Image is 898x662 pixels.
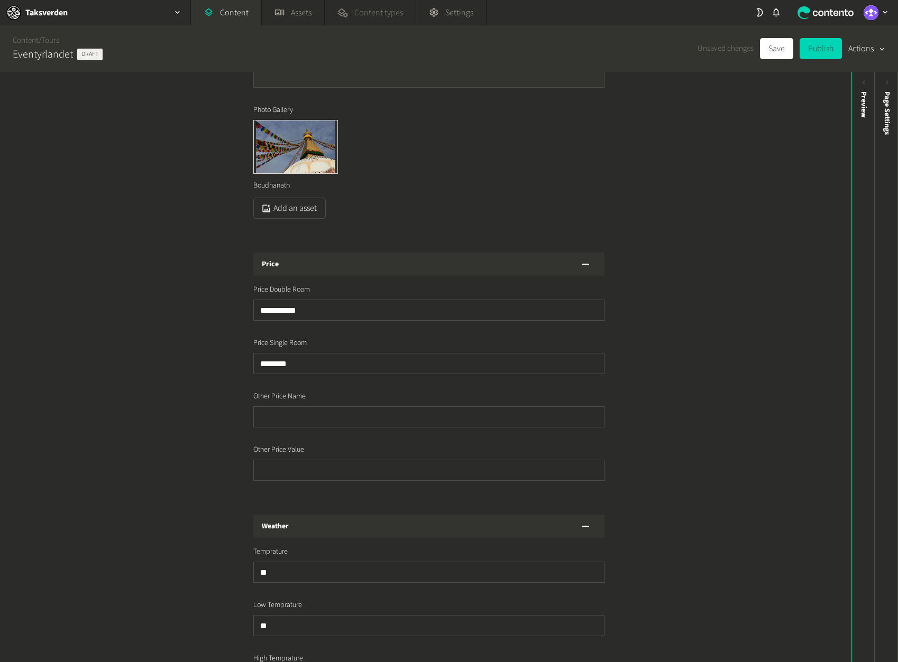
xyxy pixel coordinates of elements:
[41,35,59,46] a: Tours
[698,43,754,55] span: Unsaved changes
[253,444,304,455] span: Other Price Value
[858,91,869,118] div: Preview
[39,35,41,46] span: /
[848,38,885,59] button: Actions
[760,38,793,59] button: Save
[864,5,878,20] img: Eirik Kyrkjeeide
[13,35,39,46] a: Content
[445,6,473,19] span: Settings
[354,6,403,19] span: Content types
[262,521,289,532] h3: Weather
[253,174,338,198] div: Boudhanath
[253,198,326,219] button: Add an asset
[13,46,73,62] h2: Eventyrlandet
[77,49,103,60] span: Draft
[254,120,337,173] img: Boudhanath
[25,6,68,19] h2: Taksverden
[253,546,288,557] span: Temprature
[253,284,310,295] span: Price Double Room
[253,391,306,402] span: Other Price Name
[800,38,842,59] button: Publish
[882,91,893,135] span: Page Settings
[253,338,307,349] span: Price Single Room
[253,600,302,611] span: Low Temprature
[262,259,279,270] h3: Price
[253,105,293,116] span: Photo Gallery
[6,5,21,20] img: Taksverden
